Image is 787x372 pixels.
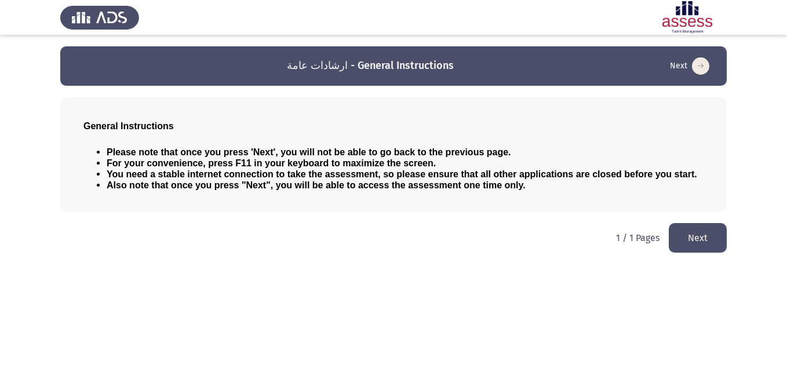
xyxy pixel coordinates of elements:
[107,147,511,157] span: Please note that once you press 'Next', you will not be able to go back to the previous page.
[107,169,697,179] span: You need a stable internet connection to take the assessment, so please ensure that all other app...
[83,121,174,131] span: General Instructions
[669,223,727,253] button: load next page
[616,232,660,243] p: 1 / 1 Pages
[60,1,139,34] img: Assess Talent Management logo
[648,1,727,34] img: Assessment logo of ASSESS Employability - EBI
[287,59,454,73] h3: ارشادات عامة - General Instructions
[107,158,436,168] span: For your convenience, press F11 in your keyboard to maximize the screen.
[107,180,526,190] span: Also note that once you press "Next", you will be able to access the assessment one time only.
[666,57,713,75] button: load next page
